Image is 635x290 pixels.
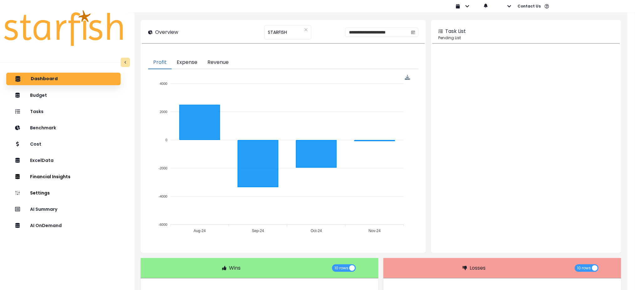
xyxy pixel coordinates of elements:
p: Task List [445,28,466,35]
p: AI Summary [30,207,57,212]
svg: close [304,28,308,32]
button: Revenue [202,56,234,69]
tspan: -4000 [159,194,168,198]
button: Dashboard [6,73,121,85]
p: Wins [229,264,241,272]
button: Budget [6,89,121,101]
tspan: Oct-24 [311,229,322,233]
button: Benchmark [6,122,121,134]
span: 10 rows [577,264,591,272]
p: AI OnDemand [30,223,62,228]
tspan: 0 [166,138,168,142]
button: ExcelData [6,154,121,167]
tspan: Aug-24 [194,229,206,233]
button: Cost [6,138,121,150]
button: Settings [6,187,121,199]
button: AI Summary [6,203,121,215]
span: 10 rows [335,264,348,272]
p: Losses [470,264,486,272]
p: Cost [30,142,41,147]
button: Clear [304,27,308,33]
button: Tasks [6,105,121,118]
svg: calendar [411,30,415,34]
p: ExcelData [30,158,54,163]
p: Dashboard [31,76,58,82]
p: Budget [30,93,47,98]
p: Overview [155,28,178,36]
span: STARFISH [268,26,287,39]
tspan: -6000 [159,223,168,226]
button: AI OnDemand [6,219,121,232]
button: Profit [148,56,172,69]
tspan: Sep-24 [252,229,264,233]
tspan: -2000 [159,166,168,170]
tspan: Nov-24 [369,229,381,233]
div: Menu [405,75,410,80]
p: Benchmark [30,125,56,131]
tspan: 4000 [160,82,167,85]
img: Download Profit [405,75,410,80]
button: Financial Insights [6,170,121,183]
tspan: 2000 [160,110,167,114]
p: Tasks [30,109,44,114]
p: Pending List [439,35,614,41]
button: Expense [172,56,202,69]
